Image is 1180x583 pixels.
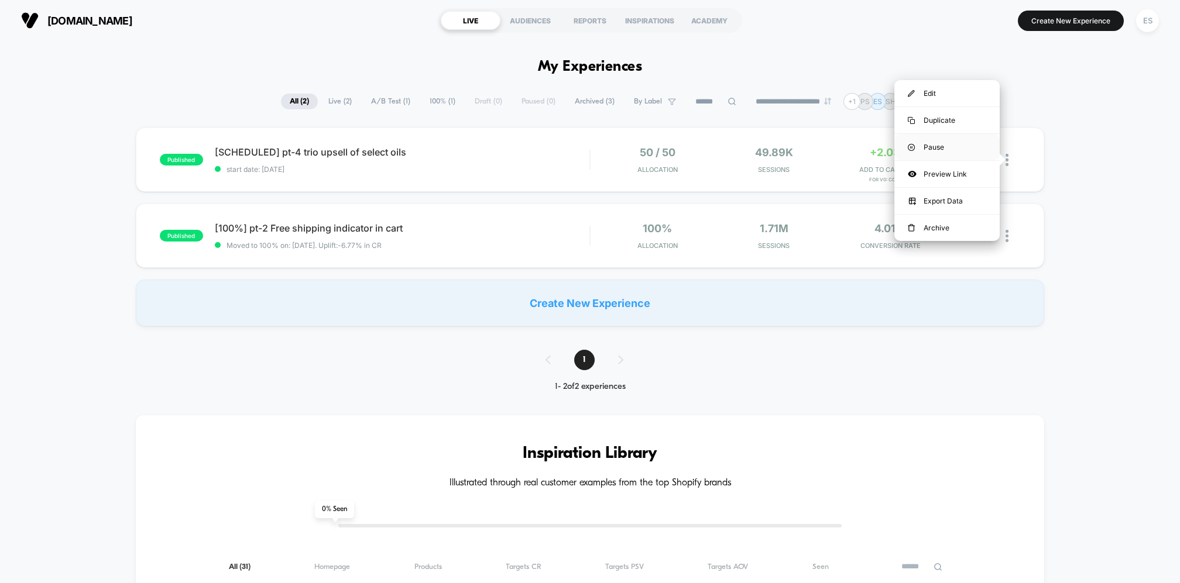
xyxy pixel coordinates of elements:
img: close [1006,230,1009,242]
span: All [229,563,251,571]
div: ACADEMY [680,11,739,30]
button: [DOMAIN_NAME] [18,11,136,30]
button: ES [1133,9,1162,33]
span: Allocation [637,165,678,174]
span: for v0: Control [835,177,946,182]
span: Moved to 100% on: [DATE] . Uplift: -6.77% in CR [227,241,382,250]
span: 4.01% [874,222,906,234]
div: Archive [894,215,1000,241]
span: Sessions [719,242,829,250]
div: Preview Link [894,161,1000,187]
span: published [160,154,203,165]
div: Edit [894,80,1000,106]
img: menu [908,144,915,151]
p: PS [860,97,870,106]
span: 0 % Seen [315,501,354,518]
span: Targets CR [506,563,541,571]
img: end [824,98,831,105]
h4: Illustrated through real customer examples from the top Shopify brands [171,478,1009,489]
span: 50 / 50 [640,146,675,158]
span: CONVERSION RATE [835,242,946,250]
span: start date: [DATE] [215,165,589,174]
div: Export Data [894,188,1000,214]
div: REPORTS [560,11,620,30]
span: 100% [643,222,672,234]
span: Targets PSV [605,563,644,571]
img: close [1006,154,1009,166]
img: menu [908,90,915,97]
div: LIVE [441,11,500,30]
div: AUDIENCES [500,11,560,30]
span: 49.89k [755,146,793,158]
span: Live ( 2 ) [320,94,361,109]
span: Sessions [719,165,829,174]
span: All ( 2 ) [281,94,318,109]
span: By Label [634,97,662,106]
span: 1 [574,350,595,370]
span: A/B Test ( 1 ) [362,94,419,109]
span: Seen [812,563,829,571]
img: Visually logo [21,12,39,29]
div: + 1 [843,93,860,110]
span: Targets AOV [708,563,748,571]
div: ES [1136,9,1159,32]
span: ADD TO CART RATE [835,165,946,174]
span: Products [414,563,442,571]
span: 1.71M [760,222,788,234]
span: [SCHEDULED] pt-4 trio upsell of select oils [215,146,589,158]
img: menu [908,117,915,124]
img: menu [908,224,915,232]
div: 1 - 2 of 2 experiences [534,382,647,392]
span: 100% ( 1 ) [421,94,464,109]
p: ES [873,97,882,106]
span: +2.03% [870,146,911,158]
span: ( 31 ) [239,563,251,571]
span: [DOMAIN_NAME] [47,15,132,27]
span: Homepage [314,563,350,571]
span: Allocation [637,242,678,250]
span: [100%] pt-2 Free shipping indicator in cart [215,222,589,234]
div: Duplicate [894,107,1000,133]
div: Create New Experience [136,280,1044,326]
span: Archived ( 3 ) [566,94,623,109]
div: Pause [894,134,1000,160]
div: INSPIRATIONS [620,11,680,30]
span: published [160,230,203,242]
h1: My Experiences [538,58,643,75]
h3: Inspiration Library [171,444,1009,463]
